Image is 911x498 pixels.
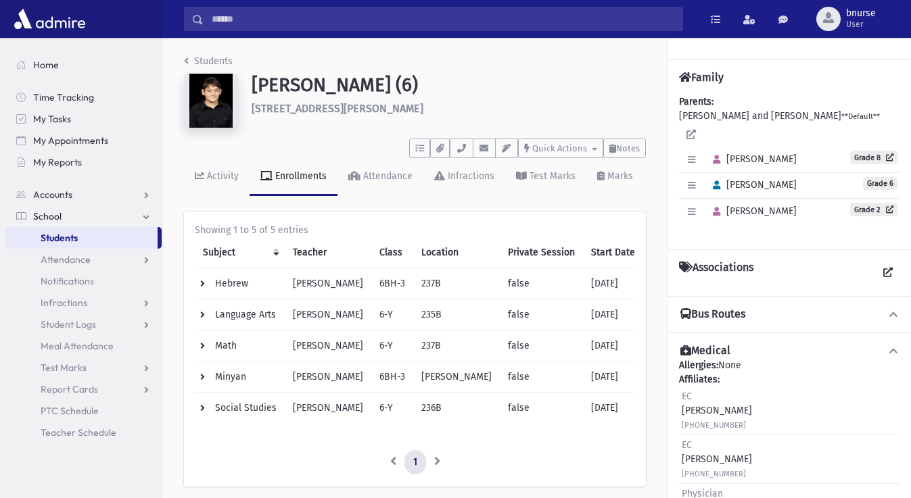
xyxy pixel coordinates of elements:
[184,74,238,128] img: ZAAAAAAAAAAAAAAAAAAAAAAAAAAAAAAAAAAAAAAAAAAAAAAAAAAAAAAAAAAAAAAAAAAAAAAAAAAAAAAAAAAAAAAAAAAAAAAAA...
[846,8,876,19] span: bnurse
[707,179,797,191] span: [PERSON_NAME]
[679,344,900,358] button: Medical
[5,130,162,151] a: My Appointments
[195,393,285,424] td: Social Studies
[41,275,94,287] span: Notifications
[204,170,239,182] div: Activity
[5,249,162,270] a: Attendance
[371,268,413,299] td: 6BH-3
[41,362,87,374] span: Test Marks
[33,91,94,103] span: Time Tracking
[423,158,505,196] a: Infractions
[285,299,371,330] td: [PERSON_NAME]
[876,261,900,285] a: View all Associations
[846,19,876,30] span: User
[5,205,162,227] a: School
[583,330,643,362] td: [DATE]
[184,55,233,67] a: Students
[195,330,285,362] td: Math
[33,113,71,125] span: My Tasks
[33,210,62,222] span: School
[682,391,692,402] span: EC
[679,307,900,322] button: Bus Routes
[527,170,576,182] div: Test Marks
[5,357,162,378] a: Test Marks
[5,184,162,205] a: Accounts
[707,205,797,217] span: [PERSON_NAME]
[33,134,108,147] span: My Appointments
[371,393,413,424] td: 6-Y
[195,299,285,330] td: Language Arts
[680,307,745,322] h4: Bus Routes
[500,299,583,330] td: false
[583,237,643,268] th: Start Date
[41,297,87,309] span: Infractions
[583,268,643,299] td: [DATE]
[605,170,633,182] div: Marks
[273,170,327,182] div: Enrollments
[5,400,162,422] a: PTC Schedule
[707,153,797,165] span: [PERSON_NAME]
[680,344,730,358] h4: Medical
[184,54,233,74] nav: breadcrumb
[41,383,98,395] span: Report Cards
[5,422,162,443] a: Teacher Schedule
[184,158,250,196] a: Activity
[500,362,583,393] td: false
[250,158,337,196] a: Enrollments
[41,340,114,352] span: Meal Attendance
[679,261,753,285] h4: Associations
[41,405,99,417] span: PTC Schedule
[371,237,413,268] th: Class
[616,143,640,153] span: Notes
[850,203,897,216] a: Grade 2
[41,318,96,330] span: Student Logs
[371,362,413,393] td: 6BH-3
[413,330,500,362] td: 237B
[195,362,285,393] td: Minyan
[586,158,644,196] a: Marks
[500,393,583,424] td: false
[5,335,162,357] a: Meal Attendance
[371,299,413,330] td: 6-Y
[500,330,583,362] td: false
[5,54,162,76] a: Home
[11,5,89,32] img: AdmirePro
[583,393,643,424] td: [DATE]
[679,95,900,239] div: [PERSON_NAME] and [PERSON_NAME]
[252,74,646,97] h1: [PERSON_NAME] (6)
[682,438,752,480] div: [PERSON_NAME]
[5,86,162,108] a: Time Tracking
[285,362,371,393] td: [PERSON_NAME]
[337,158,423,196] a: Attendance
[252,102,646,115] h6: [STREET_ADDRESS][PERSON_NAME]
[500,268,583,299] td: false
[371,330,413,362] td: 6-Y
[679,359,718,371] b: Allergies:
[360,170,413,182] div: Attendance
[204,7,682,31] input: Search
[285,268,371,299] td: [PERSON_NAME]
[5,378,162,400] a: Report Cards
[682,470,746,478] small: [PHONE_NUMBER]
[682,389,752,432] div: [PERSON_NAME]
[413,268,500,299] td: 237B
[583,299,643,330] td: [DATE]
[41,253,91,266] span: Attendance
[285,393,371,424] td: [PERSON_NAME]
[195,268,285,299] td: Hebrew
[682,421,746,430] small: [PHONE_NUMBER]
[679,71,724,84] h4: Family
[404,450,426,474] a: 1
[41,426,116,439] span: Teacher Schedule
[413,362,500,393] td: [PERSON_NAME]
[5,270,162,292] a: Notifications
[413,393,500,424] td: 236B
[33,189,72,201] span: Accounts
[863,177,897,190] span: Grade 6
[532,143,587,153] span: Quick Actions
[505,158,586,196] a: Test Marks
[850,151,897,164] a: Grade 8
[285,237,371,268] th: Teacher
[5,292,162,314] a: Infractions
